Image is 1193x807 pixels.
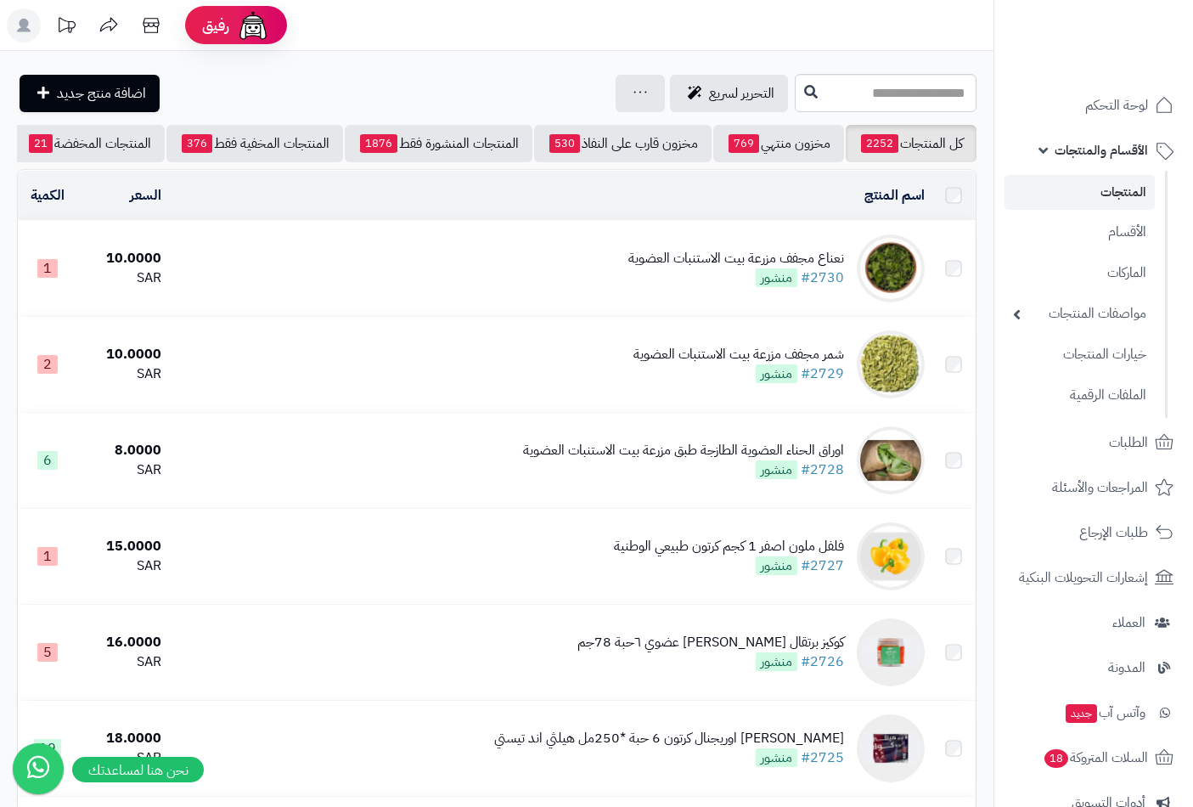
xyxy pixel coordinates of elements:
[801,748,844,768] a: #2725
[709,83,774,104] span: التحرير لسريع
[1004,647,1183,688] a: المدونة
[801,460,844,480] a: #2728
[360,134,397,153] span: 1876
[1004,422,1183,463] a: الطلبات
[1004,336,1155,373] a: خيارات المنتجات
[20,75,160,112] a: اضافة منتج جديد
[857,522,925,590] img: فلفل ملون اصفر 1 كجم كرتون طبيعي الوطنية
[628,249,844,268] div: نعناع مجفف مزرعة بيت الاستنبات العضوية
[1004,737,1183,778] a: السلات المتروكة18
[801,364,844,384] a: #2729
[83,729,161,748] div: 18.0000
[1004,602,1183,643] a: العملاء
[37,643,58,662] span: 5
[37,259,58,278] span: 1
[1004,175,1155,210] a: المنتجات
[83,537,161,556] div: 15.0000
[83,345,161,364] div: 10.0000
[494,729,844,748] div: [PERSON_NAME] اوريجنال كرتون 6 حبة *250مل هيلثي اند تيستي
[756,556,797,575] span: منشور
[45,8,87,47] a: تحديثات المنصة
[577,633,844,652] div: كوكيز برتقال [PERSON_NAME] عضوي ٦حبة 78جم
[857,618,925,686] img: كوكيز برتقال كيتو عضوي ٦حبة 78جم
[83,364,161,384] div: SAR
[857,426,925,494] img: اوراق الحناء العضوية الطازجة طبق مزرعة بيت الاستنبات العضوية
[1079,521,1148,545] span: طلبات الإرجاع
[37,451,58,470] span: 6
[614,537,844,556] div: فلفل ملون اصفر 1 كجم كرتون طبيعي الوطنية
[83,633,161,652] div: 16.0000
[1044,749,1068,768] span: 18
[1019,566,1148,590] span: إشعارات التحويلات البنكية
[1004,255,1155,291] a: الماركات
[534,125,712,162] a: مخزون قارب على النفاذ530
[713,125,844,162] a: مخزون منتهي769
[34,739,61,758] span: 19
[1078,48,1177,83] img: logo-2.png
[1085,93,1148,117] span: لوحة التحكم
[83,441,161,460] div: 8.0000
[756,652,797,671] span: منشور
[202,15,229,36] span: رفيق
[857,330,925,398] img: شمر مجفف مزرعة بيت الاستنبات العضوية
[166,125,343,162] a: المنتجات المخفية فقط376
[1112,611,1145,635] span: العملاء
[801,268,844,288] a: #2730
[1004,557,1183,598] a: إشعارات التحويلات البنكية
[1109,431,1148,454] span: الطلبات
[83,249,161,268] div: 10.0000
[1108,656,1145,680] span: المدونة
[857,714,925,782] img: هيلثي كولا اوريجنال كرتون 6 حبة *250مل هيلثي اند تيستي
[1004,512,1183,553] a: طلبات الإرجاع
[756,268,797,287] span: منشور
[756,748,797,767] span: منشور
[83,652,161,672] div: SAR
[345,125,532,162] a: المنتجات المنشورة فقط1876
[861,134,898,153] span: 2252
[1004,692,1183,733] a: وآتس آبجديد
[83,268,161,288] div: SAR
[1004,377,1155,414] a: الملفات الرقمية
[236,8,270,42] img: ai-face.png
[864,185,925,206] a: اسم المنتج
[756,460,797,479] span: منشور
[756,364,797,383] span: منشور
[1055,138,1148,162] span: الأقسام والمنتجات
[633,345,844,364] div: شمر مجفف مزرعة بيت الاستنبات العضوية
[1052,476,1148,499] span: المراجعات والأسئلة
[29,134,53,153] span: 21
[1004,85,1183,126] a: لوحة التحكم
[37,547,58,566] span: 1
[670,75,788,112] a: التحرير لسريع
[14,125,165,162] a: المنتجات المخفضة21
[130,185,161,206] a: السعر
[1043,746,1148,770] span: السلات المتروكة
[182,134,212,153] span: 376
[57,83,146,104] span: اضافة منتج جديد
[83,460,161,480] div: SAR
[83,748,161,768] div: SAR
[729,134,759,153] span: 769
[846,125,976,162] a: كل المنتجات2252
[801,556,844,576] a: #2727
[1064,701,1145,725] span: وآتس آب
[1066,704,1097,723] span: جديد
[1004,296,1155,332] a: مواصفات المنتجات
[549,134,580,153] span: 530
[1004,467,1183,508] a: المراجعات والأسئلة
[83,556,161,576] div: SAR
[801,652,844,672] a: #2726
[523,441,844,460] div: اوراق الحناء العضوية الطازجة طبق مزرعة بيت الاستنبات العضوية
[31,185,65,206] a: الكمية
[1004,214,1155,251] a: الأقسام
[37,355,58,374] span: 2
[857,234,925,302] img: نعناع مجفف مزرعة بيت الاستنبات العضوية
